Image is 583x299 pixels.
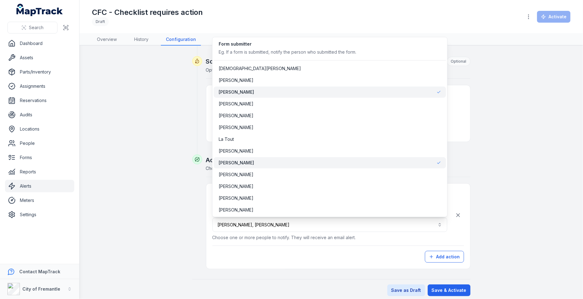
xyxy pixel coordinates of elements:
[219,65,301,72] span: [DEMOGRAPHIC_DATA][PERSON_NAME]
[219,195,253,201] span: [PERSON_NAME]
[219,160,254,166] span: [PERSON_NAME]
[219,41,356,47] div: Form submitter
[219,77,253,83] span: [PERSON_NAME]
[219,148,253,154] span: [PERSON_NAME]
[219,172,253,178] span: [PERSON_NAME]
[212,218,447,232] button: [PERSON_NAME], [PERSON_NAME]
[219,101,253,107] span: [PERSON_NAME]
[219,207,253,213] span: [PERSON_NAME]
[219,183,253,190] span: [PERSON_NAME]
[219,89,254,95] span: [PERSON_NAME]
[219,124,253,131] span: [PERSON_NAME]
[219,136,234,142] span: La Tout
[219,49,356,55] div: Eg. If a form is submitted, notify the person who submitted the form.
[212,37,448,217] div: [PERSON_NAME], [PERSON_NAME]
[219,113,253,119] span: [PERSON_NAME]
